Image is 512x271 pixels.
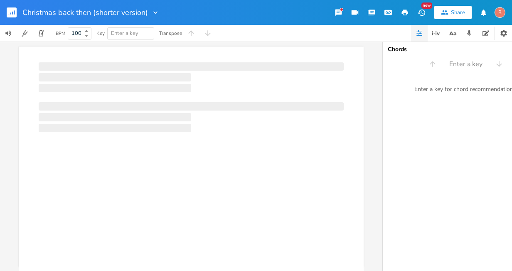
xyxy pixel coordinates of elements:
span: Enter a key [111,30,138,37]
div: bjb3598 [495,7,505,18]
div: Transpose [159,31,182,36]
div: Share [451,9,465,16]
div: BPM [56,31,65,36]
span: Christmas back then (shorter version) [22,9,148,16]
button: New [413,5,430,20]
button: B [495,3,505,22]
button: Share [434,6,472,19]
div: New [421,2,432,9]
span: Enter a key [449,59,482,69]
div: Key [96,31,105,36]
